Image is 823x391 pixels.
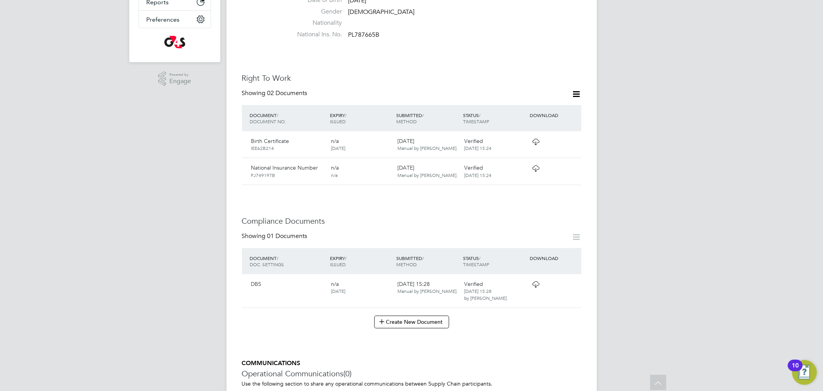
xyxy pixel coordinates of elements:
[461,251,528,271] div: STATUS
[330,118,346,124] span: ISSUED
[395,251,461,271] div: SUBMITTED
[331,288,345,294] span: [DATE]
[250,261,284,267] span: DOC. SETTINGS
[169,71,191,78] span: Powered by
[251,280,262,287] span: DBS
[398,280,458,294] span: [DATE] 15:28
[139,11,211,28] button: Preferences
[242,369,581,379] h3: Operational Communications
[328,134,395,155] div: n/a
[250,118,286,124] span: DOCUMENT NO.
[398,288,458,294] span: Manual by [PERSON_NAME].
[464,280,483,287] span: Verified
[528,108,581,122] div: DOWNLOAD
[288,31,342,39] label: National Ins. No.
[328,251,395,271] div: EXPIRY
[331,280,339,287] span: n/a
[479,112,480,118] span: /
[288,19,342,27] label: Nationality
[461,108,528,128] div: STATUS
[398,145,458,151] span: Manual by [PERSON_NAME].
[792,365,799,376] div: 10
[158,71,191,86] a: Powered byEngage
[792,360,817,385] button: Open Resource Center, 10 new notifications
[248,134,328,155] div: Birth Certificate
[395,134,461,155] div: [DATE]
[397,118,417,124] span: METHOD
[422,112,424,118] span: /
[139,36,211,48] a: Go to home page
[277,112,279,118] span: /
[331,172,338,178] span: n/a
[395,161,461,181] div: [DATE]
[463,261,489,267] span: TIMESTAMP
[288,8,342,16] label: Gender
[464,164,483,171] span: Verified
[345,112,346,118] span: /
[242,73,581,83] h3: Right To Work
[422,255,424,261] span: /
[242,232,309,240] div: Showing
[331,145,345,151] span: [DATE]
[242,359,581,367] h5: COMMUNICATIONS
[328,108,395,128] div: EXPIRY
[345,255,346,261] span: /
[464,138,483,144] span: Verified
[528,251,581,265] div: DOWNLOAD
[348,31,380,39] span: PL787665B
[398,172,458,178] span: Manual by [PERSON_NAME].
[464,288,508,301] span: [DATE] 15:28 by [PERSON_NAME].
[464,172,492,178] span: [DATE] 15:24
[248,161,328,181] div: National Insurance Number
[328,161,395,181] div: n/a
[330,261,346,267] span: ISSUED
[395,108,461,128] div: SUBMITTED
[248,108,328,128] div: DOCUMENT
[242,380,581,387] p: Use the following section to share any operational communications between Supply Chain participants.
[169,78,191,85] span: Engage
[248,251,328,271] div: DOCUMENT
[242,216,581,226] h3: Compliance Documents
[464,145,492,151] span: [DATE] 15:24
[267,232,308,240] span: 01 Documents
[348,8,415,16] span: [DEMOGRAPHIC_DATA]
[251,172,275,178] span: PJ749197B
[374,316,449,328] button: Create New Document
[242,89,309,97] div: Showing
[164,36,185,48] img: g4s-logo-retina.png
[251,145,274,151] span: IEE62B214
[147,16,180,23] span: Preferences
[479,255,480,261] span: /
[397,261,417,267] span: METHOD
[277,255,279,261] span: /
[463,118,489,124] span: TIMESTAMP
[344,369,352,379] span: (0)
[267,89,308,97] span: 02 Documents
